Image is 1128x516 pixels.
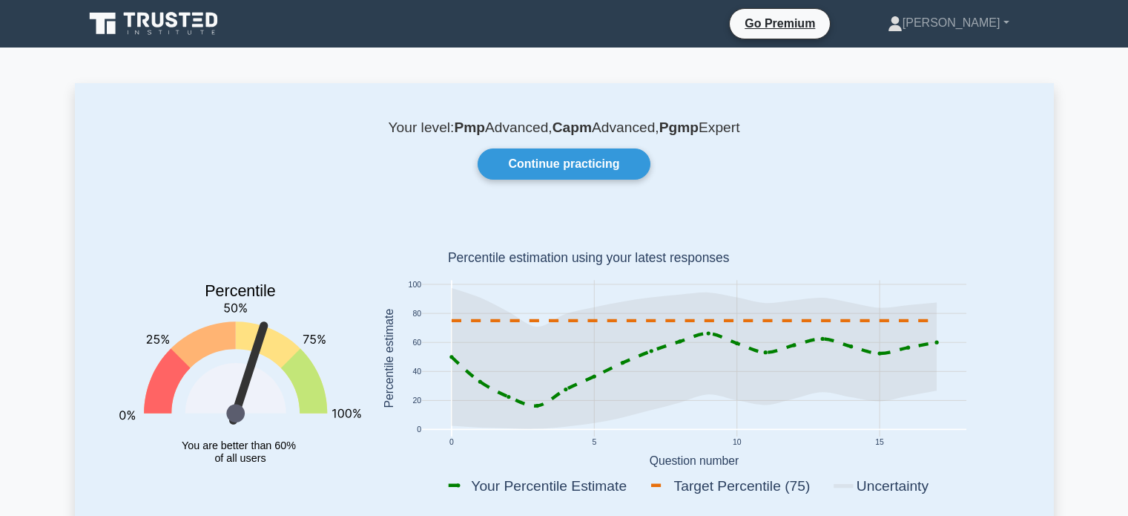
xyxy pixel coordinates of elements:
[412,368,421,376] text: 40
[412,397,421,405] text: 20
[417,426,421,434] text: 0
[182,440,296,451] tspan: You are better than 60%
[659,120,699,135] b: Pgmp
[205,283,276,301] text: Percentile
[736,14,824,33] a: Go Premium
[592,439,596,447] text: 5
[454,120,485,135] b: Pmp
[408,281,421,289] text: 100
[649,454,739,467] text: Question number
[111,119,1018,137] p: Your level: Advanced, Advanced, Expert
[553,120,592,135] b: Capm
[214,452,265,464] tspan: of all users
[382,309,395,408] text: Percentile estimate
[478,148,650,180] a: Continue practicing
[412,310,421,318] text: 80
[732,439,741,447] text: 10
[447,251,729,266] text: Percentile estimation using your latest responses
[852,8,1045,38] a: [PERSON_NAME]
[875,439,884,447] text: 15
[412,339,421,347] text: 60
[449,439,453,447] text: 0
